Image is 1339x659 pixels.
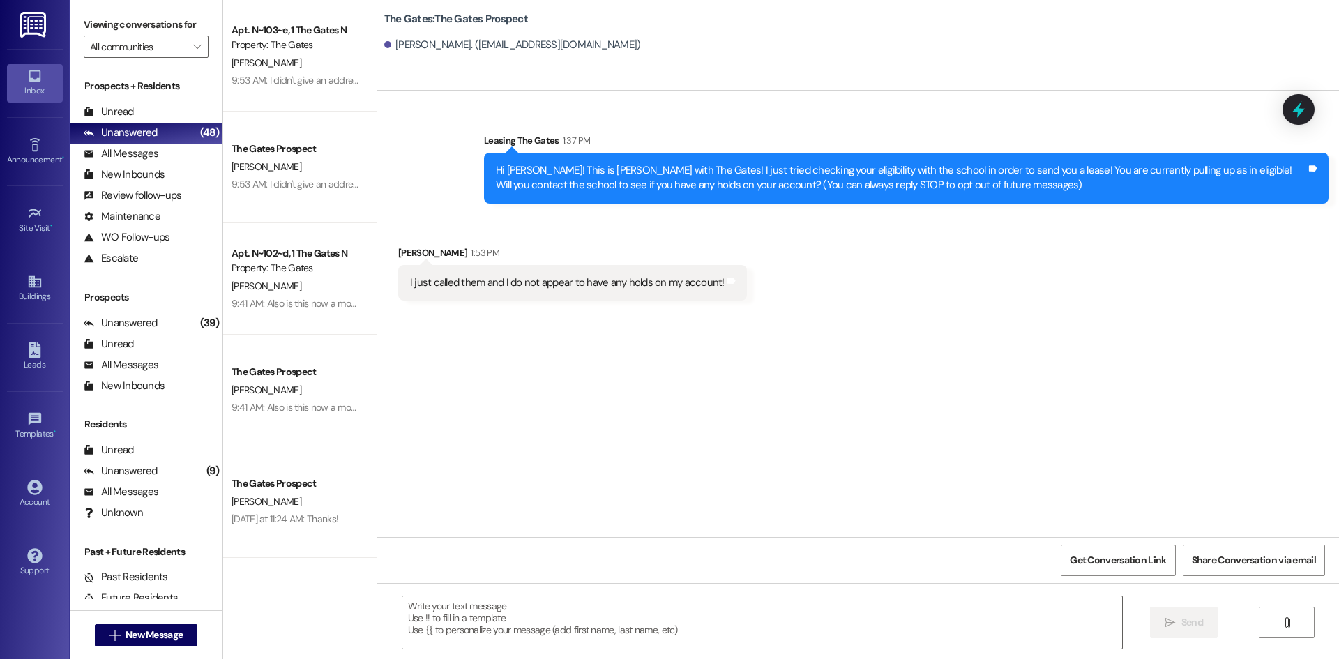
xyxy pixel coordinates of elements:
[232,401,602,414] div: 9:41 AM: Also is this now a monthly fee because unthought we paid for the entire semester?
[7,202,63,239] a: Site Visit •
[203,460,222,482] div: (9)
[232,38,361,52] div: Property: The Gates
[232,384,301,396] span: [PERSON_NAME]
[232,74,603,86] div: 9:53 AM: I didn't give an address so I can come pick it up! I'm here in [GEOGRAPHIC_DATA] :)
[84,251,138,266] div: Escalate
[410,275,725,290] div: I just called them and I do not appear to have any holds on my account!
[70,290,222,305] div: Prospects
[7,544,63,582] a: Support
[84,570,168,584] div: Past Residents
[1150,607,1218,638] button: Send
[232,142,361,156] div: The Gates Prospect
[84,485,158,499] div: All Messages
[70,545,222,559] div: Past + Future Residents
[1165,617,1175,628] i: 
[7,476,63,513] a: Account
[84,126,158,140] div: Unanswered
[232,23,361,38] div: Apt. N~103~e, 1 The Gates N
[84,14,209,36] label: Viewing conversations for
[1070,553,1166,568] span: Get Conversation Link
[232,178,603,190] div: 9:53 AM: I didn't give an address so I can come pick it up! I'm here in [GEOGRAPHIC_DATA] :)
[84,105,134,119] div: Unread
[232,261,361,275] div: Property: The Gates
[7,338,63,376] a: Leads
[232,476,361,491] div: The Gates Prospect
[1192,553,1316,568] span: Share Conversation via email
[1282,617,1292,628] i: 
[84,316,158,331] div: Unanswered
[109,630,120,641] i: 
[20,12,49,38] img: ResiDesk Logo
[84,209,160,224] div: Maintenance
[7,407,63,445] a: Templates •
[70,79,222,93] div: Prospects + Residents
[197,312,222,334] div: (39)
[484,133,1329,153] div: Leasing The Gates
[1183,545,1325,576] button: Share Conversation via email
[1061,545,1175,576] button: Get Conversation Link
[70,417,222,432] div: Residents
[7,270,63,308] a: Buildings
[84,506,143,520] div: Unknown
[232,246,361,261] div: Apt. N~102~d, 1 The Gates N
[126,628,183,642] span: New Message
[84,167,165,182] div: New Inbounds
[84,443,134,457] div: Unread
[232,280,301,292] span: [PERSON_NAME]
[84,379,165,393] div: New Inbounds
[193,41,201,52] i: 
[90,36,186,58] input: All communities
[62,153,64,162] span: •
[467,245,499,260] div: 1:53 PM
[84,464,158,478] div: Unanswered
[84,337,134,351] div: Unread
[84,591,178,605] div: Future Residents
[232,160,301,173] span: [PERSON_NAME]
[559,133,590,148] div: 1:37 PM
[54,427,56,437] span: •
[84,230,169,245] div: WO Follow-ups
[496,163,1306,193] div: Hi [PERSON_NAME]! This is [PERSON_NAME] with The Gates! I just tried checking your eligibility wi...
[197,122,222,144] div: (48)
[398,245,747,265] div: [PERSON_NAME]
[384,38,641,52] div: [PERSON_NAME]. ([EMAIL_ADDRESS][DOMAIN_NAME])
[232,365,361,379] div: The Gates Prospect
[1181,615,1203,630] span: Send
[232,56,301,69] span: [PERSON_NAME]
[7,64,63,102] a: Inbox
[95,624,198,646] button: New Message
[50,221,52,231] span: •
[84,146,158,161] div: All Messages
[84,188,181,203] div: Review follow-ups
[84,358,158,372] div: All Messages
[232,495,301,508] span: [PERSON_NAME]
[384,12,528,26] b: The Gates: The Gates Prospect
[232,513,338,525] div: [DATE] at 11:24 AM: Thanks!
[232,297,602,310] div: 9:41 AM: Also is this now a monthly fee because unthought we paid for the entire semester?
